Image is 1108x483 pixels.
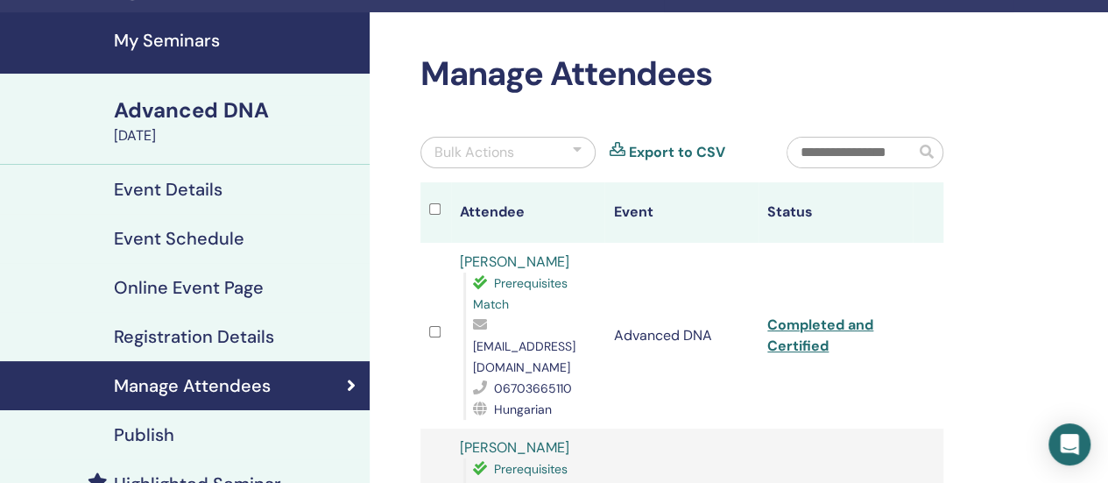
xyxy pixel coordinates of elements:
[114,228,244,249] h4: Event Schedule
[434,142,514,163] div: Bulk Actions
[114,424,174,445] h4: Publish
[114,326,274,347] h4: Registration Details
[460,438,569,457] a: [PERSON_NAME]
[420,54,943,95] h2: Manage Attendees
[114,375,271,396] h4: Manage Attendees
[114,179,222,200] h4: Event Details
[604,243,759,429] td: Advanced DNA
[114,96,359,125] div: Advanced DNA
[451,182,605,243] th: Attendee
[767,316,873,355] a: Completed and Certified
[473,275,568,312] span: Prerequisites Match
[460,252,569,271] a: [PERSON_NAME]
[114,125,359,146] div: [DATE]
[629,142,725,163] a: Export to CSV
[1048,423,1090,465] div: Open Intercom Messenger
[494,401,552,417] span: Hungarian
[604,182,759,243] th: Event
[114,277,264,298] h4: Online Event Page
[494,380,572,396] span: 06703665110
[103,96,370,146] a: Advanced DNA[DATE]
[473,338,575,375] span: [EMAIL_ADDRESS][DOMAIN_NAME]
[114,30,359,51] h4: My Seminars
[759,182,913,243] th: Status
